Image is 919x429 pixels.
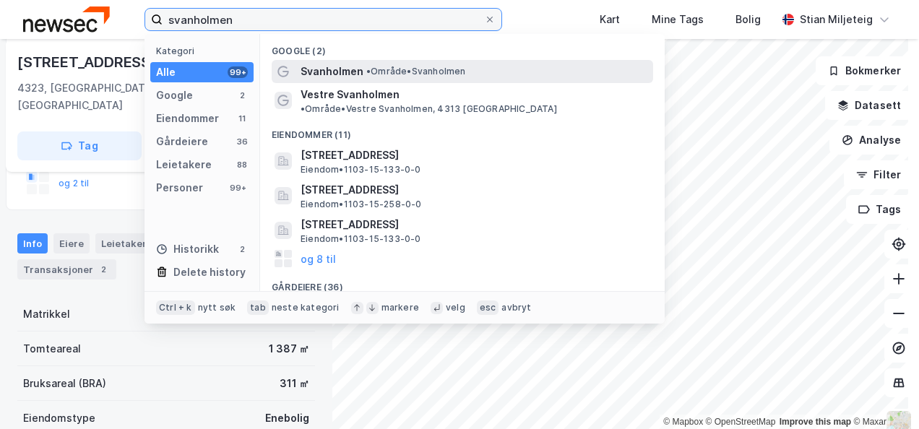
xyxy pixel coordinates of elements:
a: Improve this map [780,417,851,427]
div: markere [381,302,419,313]
div: Kontrollprogram for chat [847,360,919,429]
div: 11 [236,113,248,124]
span: [STREET_ADDRESS] [301,181,647,199]
div: Ctrl + k [156,300,195,315]
span: Eiendom • 1103-15-133-0-0 [301,233,421,245]
div: Matrikkel [23,305,70,323]
div: tab [247,300,269,315]
div: Eiere [53,233,90,253]
div: 2 [236,243,248,255]
div: 2 [96,262,111,277]
div: Gårdeiere (36) [260,270,665,296]
div: Google [156,87,193,104]
div: 99+ [228,66,248,78]
div: Kart [600,11,620,28]
span: Eiendom • 1103-15-258-0-0 [301,199,422,210]
div: Personer [156,179,203,196]
div: Tomteareal [23,340,81,357]
span: [STREET_ADDRESS] [301,216,647,233]
span: Eiendom • 1103-15-133-0-0 [301,164,421,175]
img: newsec-logo.f6e21ccffca1b3a03d2d.png [23,6,110,32]
div: Eiendommer (11) [260,118,665,144]
button: Tag [17,131,142,160]
div: 1 387 ㎡ [269,340,309,357]
div: [STREET_ADDRESS] [17,51,159,74]
div: Bolig [735,11,761,28]
div: nytt søk [198,302,236,313]
div: esc [477,300,499,315]
div: Gårdeiere [156,133,208,150]
input: Søk på adresse, matrikkel, gårdeiere, leietakere eller personer [163,9,484,30]
div: Delete history [173,264,246,281]
div: Eiendomstype [23,409,95,427]
span: Svanholmen [301,63,363,80]
div: Bruksareal (BRA) [23,375,106,392]
span: Område • Vestre Svanholmen, 4313 [GEOGRAPHIC_DATA] [301,103,557,115]
span: [STREET_ADDRESS] [301,147,647,164]
span: • [366,66,371,77]
span: Vestre Svanholmen [301,86,400,103]
div: Stian Miljeteig [800,11,873,28]
div: Transaksjoner [17,259,116,279]
button: Bokmerker [816,56,913,85]
div: Kategori [156,45,254,56]
span: • [301,103,305,114]
button: Datasett [825,91,913,120]
div: avbryt [501,302,531,313]
div: Alle [156,64,176,81]
div: 2 [236,90,248,101]
div: Google (2) [260,34,665,60]
div: Leietakere [95,233,158,253]
button: og 8 til [301,250,336,267]
div: velg [446,302,465,313]
a: Mapbox [663,417,703,427]
div: neste kategori [272,302,340,313]
div: 311 ㎡ [280,375,309,392]
span: Område • Svanholmen [366,66,466,77]
div: Historikk [156,240,219,258]
a: OpenStreetMap [706,417,776,427]
div: Enebolig [265,409,309,427]
div: 88 [236,159,248,170]
iframe: Chat Widget [847,360,919,429]
button: Analyse [829,126,913,155]
div: Eiendommer [156,110,219,127]
div: Leietakere [156,156,212,173]
button: Filter [844,160,913,189]
div: 4323, [GEOGRAPHIC_DATA], [GEOGRAPHIC_DATA] [17,79,243,114]
div: Mine Tags [652,11,704,28]
div: 99+ [228,182,248,194]
div: Info [17,233,48,253]
button: Tags [846,195,913,224]
div: 36 [236,136,248,147]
